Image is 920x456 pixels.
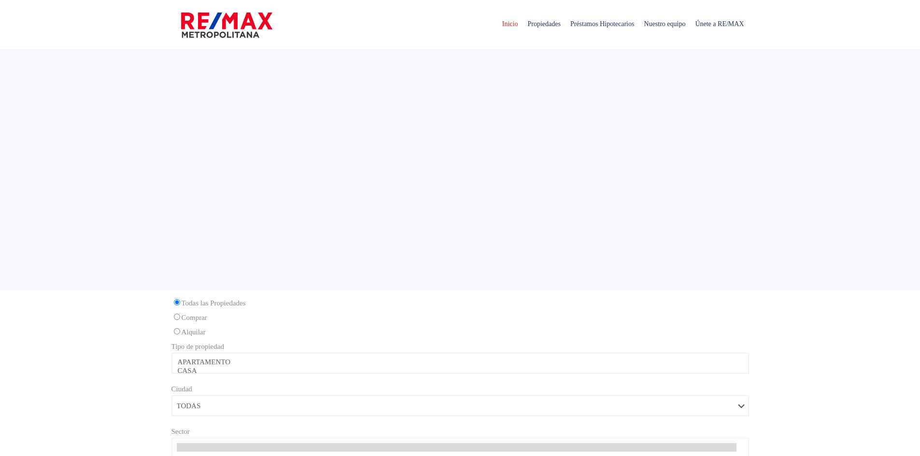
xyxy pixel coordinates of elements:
input: Alquilar [174,328,180,334]
input: Comprar [174,314,180,320]
span: Inicio [497,10,523,39]
span: Nuestro equipo [639,10,690,39]
option: APARTAMENTO [177,358,736,367]
label: Alquilar [171,326,749,338]
span: Tipo de propiedad [171,343,224,350]
span: Propiedades [523,10,565,39]
span: Ciudad [171,385,192,393]
label: Comprar [171,312,749,324]
img: remax-metropolitana-logo [181,11,272,40]
option: CASA [177,367,736,375]
span: Únete a RE/MAX [690,10,749,39]
span: Sector [171,428,190,435]
label: Todas las Propiedades [171,297,749,309]
span: Préstamos Hipotecarios [566,10,639,39]
input: Todas las Propiedades [174,299,180,305]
